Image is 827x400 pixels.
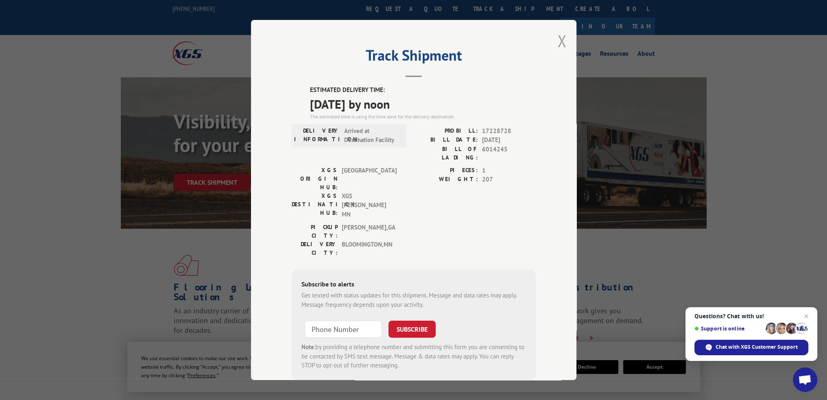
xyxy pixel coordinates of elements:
[292,223,338,240] label: PICKUP CITY:
[292,240,338,257] label: DELIVERY CITY:
[292,50,536,65] h2: Track Shipment
[342,240,397,257] span: BLOOMINGTON , MN
[292,192,338,219] label: XGS DESTINATION HUB:
[801,311,811,321] span: Close chat
[344,127,399,145] span: Arrived at Destination Facility
[414,145,478,162] label: BILL OF LADING:
[482,166,536,175] span: 1
[414,166,478,175] label: PIECES:
[694,326,763,332] span: Support is online
[482,136,536,145] span: [DATE]
[292,166,338,192] label: XGS ORIGIN HUB:
[310,85,536,95] label: ESTIMATED DELIVERY TIME:
[414,136,478,145] label: BILL DATE:
[388,321,436,338] button: SUBSCRIBE
[342,223,397,240] span: [PERSON_NAME] , GA
[310,95,536,113] span: [DATE] by noon
[294,127,340,145] label: DELIVERY INFORMATION:
[342,192,397,219] span: XGS [PERSON_NAME] MN
[305,321,382,338] input: Phone Number
[342,166,397,192] span: [GEOGRAPHIC_DATA]
[793,367,817,392] div: Open chat
[482,175,536,184] span: 207
[414,127,478,136] label: PROBILL:
[301,343,316,351] strong: Note:
[301,279,526,291] div: Subscribe to alerts
[310,113,536,120] div: The estimated time is using the time zone for the delivery destination.
[301,291,526,309] div: Get texted with status updates for this shipment. Message and data rates may apply. Message frequ...
[482,127,536,136] span: 17228728
[482,145,536,162] span: 6014245
[557,30,566,52] button: Close modal
[694,313,808,319] span: Questions? Chat with us!
[414,175,478,184] label: WEIGHT:
[694,340,808,355] div: Chat with XGS Customer Support
[716,343,798,351] span: Chat with XGS Customer Support
[301,343,526,370] div: by providing a telephone number and submitting this form you are consenting to be contacted by SM...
